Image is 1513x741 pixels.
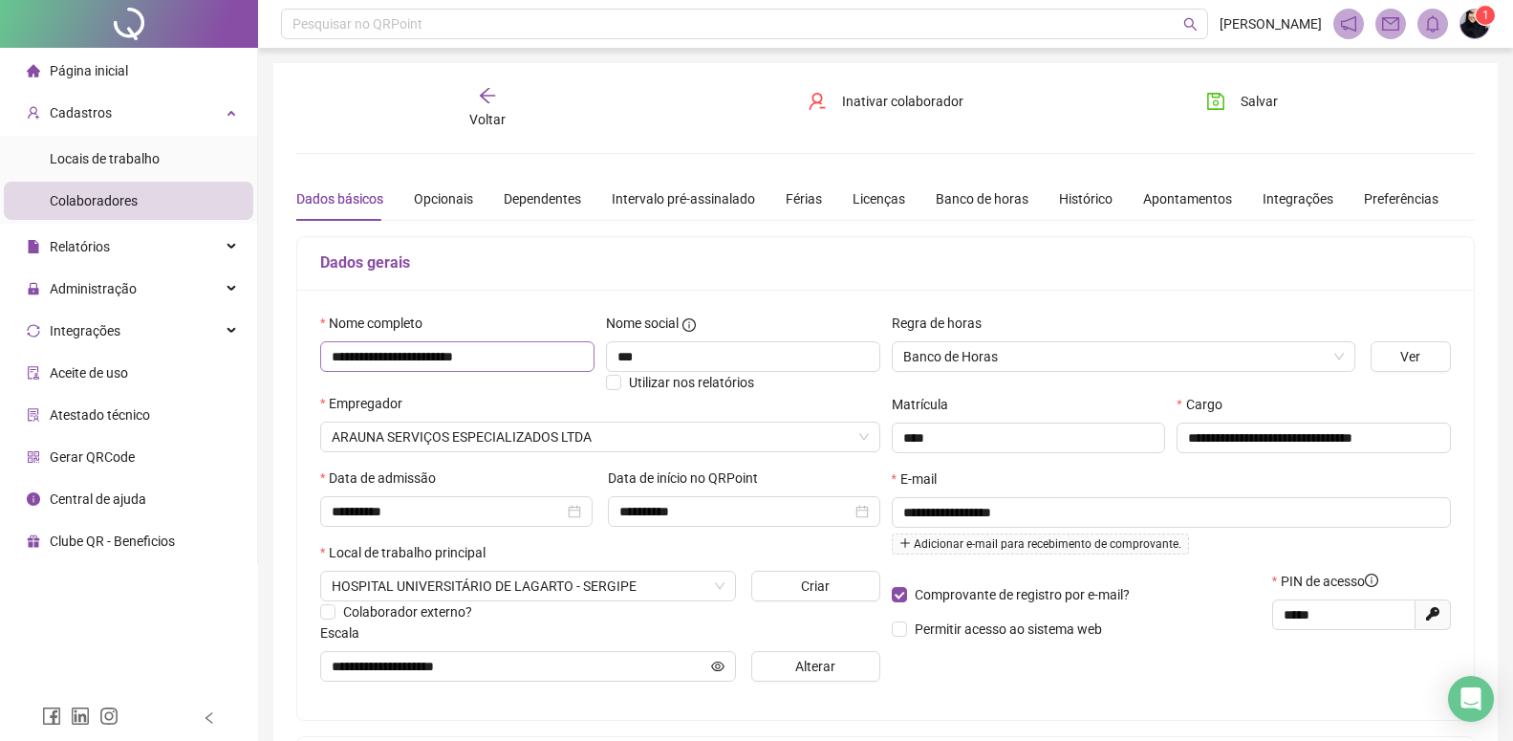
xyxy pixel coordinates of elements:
[50,449,135,465] span: Gerar QRCode
[50,151,160,166] span: Locais de trabalho
[478,86,497,105] span: arrow-left
[42,707,61,726] span: facebook
[320,251,1451,274] h5: Dados gerais
[27,408,40,422] span: solution
[892,313,994,334] label: Regra de horas
[892,534,1189,555] span: Adicionar e-mail para recebimento de comprovante.
[27,106,40,120] span: user-add
[682,318,696,332] span: info-circle
[27,240,40,253] span: file
[892,469,949,490] label: E-mail
[50,323,120,338] span: Integrações
[711,660,724,673] span: eye
[853,188,905,209] div: Licenças
[203,711,216,725] span: left
[27,324,40,338] span: sync
[332,572,724,600] span: AV. BRASÍLIA, 49400 - SANTA TEREZINHA, LAGARTO - SE, 49400-000
[27,282,40,295] span: lock
[50,105,112,120] span: Cadastros
[1177,394,1234,415] label: Cargo
[786,188,822,209] div: Férias
[1365,574,1378,587] span: info-circle
[751,571,879,601] button: Criar
[795,656,835,677] span: Alterar
[903,342,1344,371] span: Banco de Horas
[1143,188,1232,209] div: Apontamentos
[915,587,1130,602] span: Comprovante de registro por e-mail?
[320,468,448,489] label: Data de admissão
[320,313,435,334] label: Nome completo
[50,534,175,549] span: Clube QR - Beneficios
[936,188,1028,209] div: Banco de horas
[27,534,40,548] span: gift
[27,492,40,506] span: info-circle
[1263,188,1333,209] div: Integrações
[1220,13,1322,34] span: [PERSON_NAME]
[320,393,415,414] label: Empregador
[1424,15,1441,33] span: bell
[608,468,770,489] label: Data de início no QRPoint
[1448,676,1494,722] div: Open Intercom Messenger
[1206,92,1225,111] span: save
[332,423,869,451] span: ARAUNA SERVIÇOS ESPECIALIZADOS LTDA
[1382,15,1399,33] span: mail
[469,112,506,127] span: Voltar
[1371,341,1451,372] button: Ver
[1340,15,1357,33] span: notification
[1364,188,1438,209] div: Preferências
[1241,91,1278,112] span: Salvar
[842,91,963,112] span: Inativar colaborador
[27,366,40,380] span: audit
[99,707,119,726] span: instagram
[27,64,40,77] span: home
[414,188,473,209] div: Opcionais
[751,651,879,682] button: Alterar
[793,86,978,117] button: Inativar colaborador
[296,188,383,209] div: Dados básicos
[343,604,472,620] span: Colaborador externo?
[50,491,146,507] span: Central de ajuda
[71,707,90,726] span: linkedin
[1059,188,1113,209] div: Histórico
[899,537,911,549] span: plus
[1281,571,1378,592] span: PIN de acesso
[1192,86,1292,117] button: Salvar
[50,365,128,381] span: Aceite de uso
[801,576,830,597] span: Criar
[50,239,110,254] span: Relatórios
[612,188,755,209] div: Intervalo pré-assinalado
[1482,9,1489,22] span: 1
[1460,10,1489,38] img: 73420
[320,542,498,563] label: Local de trabalho principal
[1476,6,1495,25] sup: Atualize o seu contato no menu Meus Dados
[808,92,827,111] span: user-delete
[27,450,40,464] span: qrcode
[892,394,961,415] label: Matrícula
[50,281,137,296] span: Administração
[50,407,150,423] span: Atestado técnico
[320,622,372,643] label: Escala
[504,188,581,209] div: Dependentes
[50,63,128,78] span: Página inicial
[50,193,138,208] span: Colaboradores
[606,313,679,334] span: Nome social
[915,621,1102,637] span: Permitir acesso ao sistema web
[1400,346,1420,367] span: Ver
[1183,17,1198,32] span: search
[629,375,754,390] span: Utilizar nos relatórios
